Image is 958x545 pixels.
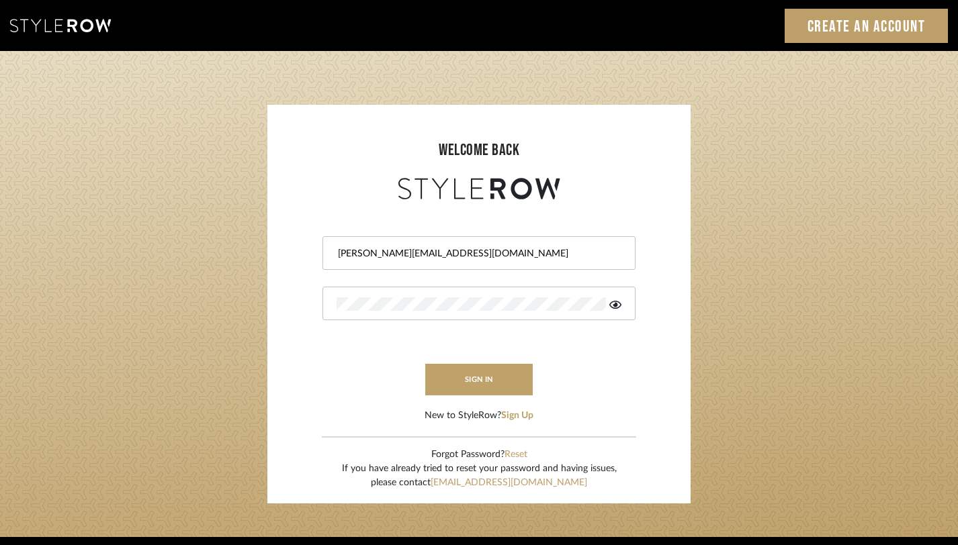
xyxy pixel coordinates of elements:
div: If you have already tried to reset your password and having issues, please contact [342,462,617,490]
a: Create an Account [785,9,949,43]
button: Sign Up [501,409,533,423]
button: sign in [425,364,533,395]
a: [EMAIL_ADDRESS][DOMAIN_NAME] [431,478,587,487]
div: New to StyleRow? [425,409,533,423]
input: Email Address [337,247,618,260]
button: Reset [505,448,527,462]
div: Forgot Password? [342,448,617,462]
div: welcome back [281,138,677,162]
